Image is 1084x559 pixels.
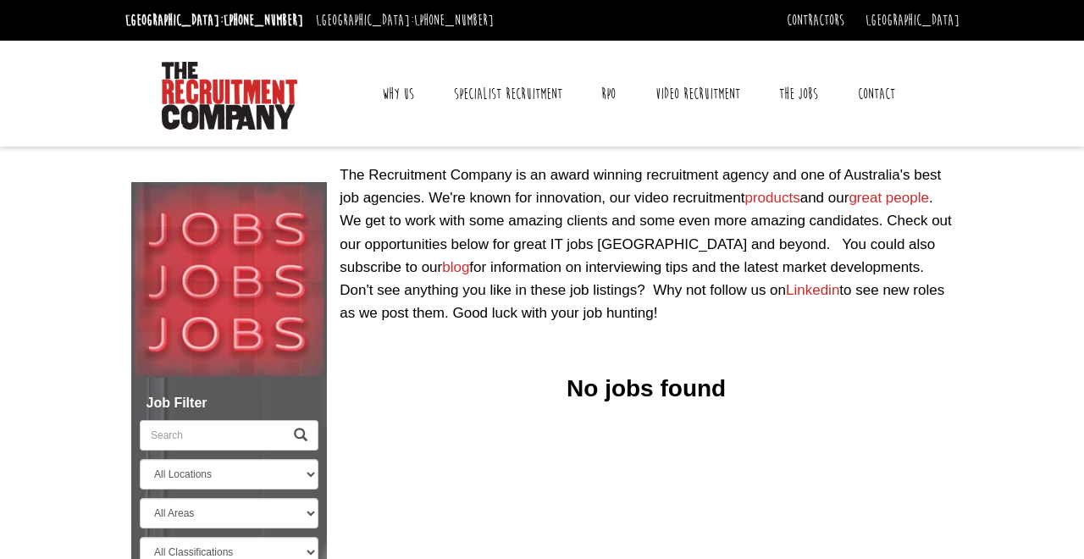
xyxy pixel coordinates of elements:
input: Search [140,420,284,451]
h3: No jobs found [340,376,953,402]
a: Contact [845,73,908,115]
li: [GEOGRAPHIC_DATA]: [312,7,498,34]
h5: Job Filter [140,396,318,411]
a: The Jobs [766,73,831,115]
a: great people [849,190,929,206]
img: Jobs, Jobs, Jobs [131,182,327,378]
a: Contractors [787,11,844,30]
a: Specialist Recruitment [441,73,575,115]
a: products [745,190,800,206]
a: blog [442,259,469,275]
img: The Recruitment Company [162,62,297,130]
a: Linkedin [786,282,839,298]
a: Why Us [369,73,427,115]
li: [GEOGRAPHIC_DATA]: [121,7,307,34]
a: [PHONE_NUMBER] [414,11,494,30]
a: [GEOGRAPHIC_DATA] [866,11,960,30]
a: RPO [589,73,628,115]
a: Video Recruitment [643,73,753,115]
a: [PHONE_NUMBER] [224,11,303,30]
p: The Recruitment Company is an award winning recruitment agency and one of Australia's best job ag... [340,163,953,324]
